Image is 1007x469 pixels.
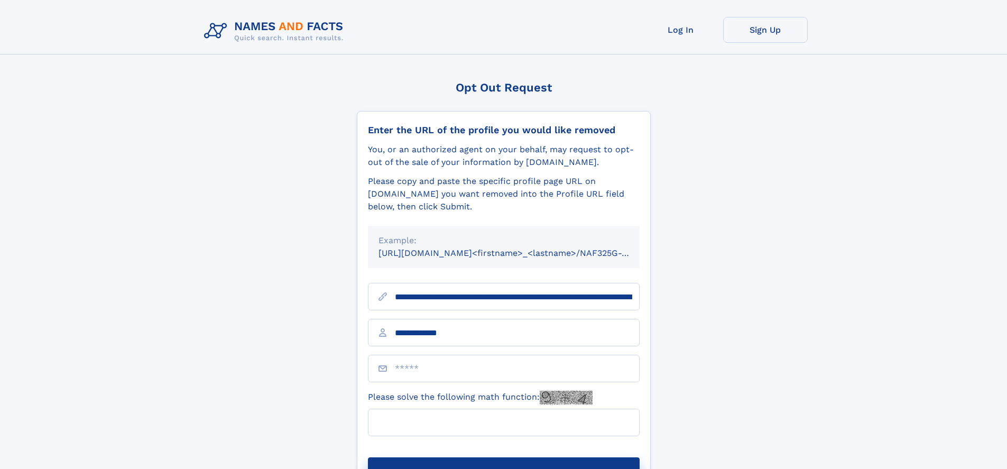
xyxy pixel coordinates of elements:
a: Sign Up [723,17,808,43]
div: Enter the URL of the profile you would like removed [368,124,640,136]
small: [URL][DOMAIN_NAME]<firstname>_<lastname>/NAF325G-xxxxxxxx [378,248,660,258]
a: Log In [639,17,723,43]
div: Example: [378,234,629,247]
div: Opt Out Request [357,81,651,94]
div: Please copy and paste the specific profile page URL on [DOMAIN_NAME] you want removed into the Pr... [368,175,640,213]
label: Please solve the following math function: [368,391,593,404]
div: You, or an authorized agent on your behalf, may request to opt-out of the sale of your informatio... [368,143,640,169]
img: Logo Names and Facts [200,17,352,45]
